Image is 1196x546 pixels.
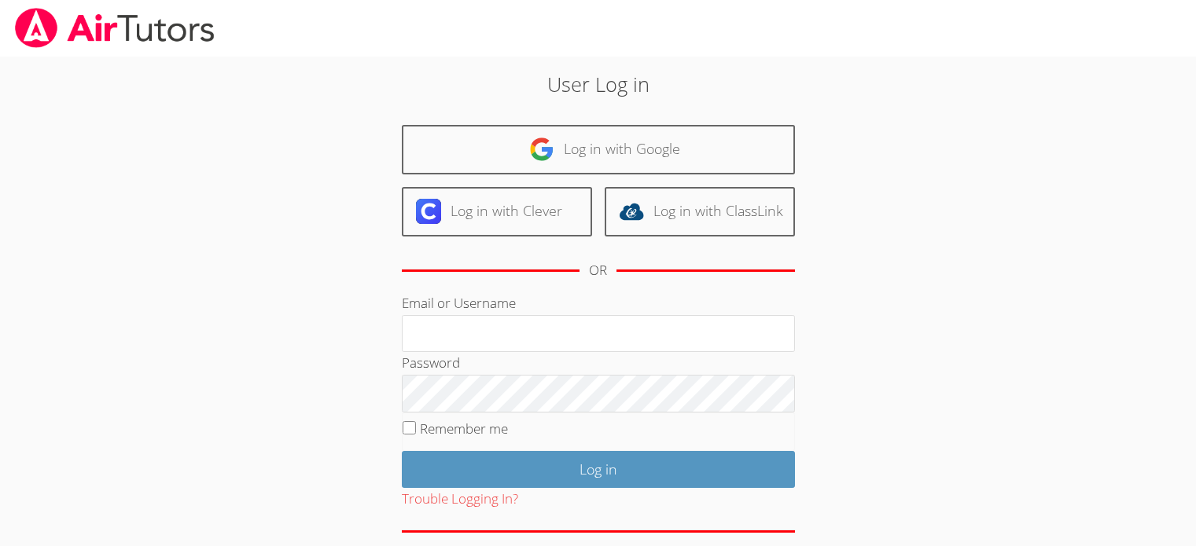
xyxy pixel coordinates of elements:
[402,488,518,511] button: Trouble Logging In?
[605,187,795,236] a: Log in with ClassLink
[402,451,795,488] input: Log in
[420,420,508,438] label: Remember me
[402,187,592,236] a: Log in with Clever
[619,199,644,224] img: classlink-logo-d6bb404cc1216ec64c9a2012d9dc4662098be43eaf13dc465df04b49fa7ab582.svg
[275,69,921,99] h2: User Log in
[402,294,516,312] label: Email or Username
[589,259,607,282] div: OR
[402,125,795,174] a: Log in with Google
[529,137,554,162] img: google-logo-50288ca7cdecda66e5e0955fdab243c47b7ad437acaf1139b6f446037453330a.svg
[402,354,460,372] label: Password
[13,8,216,48] img: airtutors_banner-c4298cdbf04f3fff15de1276eac7730deb9818008684d7c2e4769d2f7ddbe033.png
[416,199,441,224] img: clever-logo-6eab21bc6e7a338710f1a6ff85c0baf02591cd810cc4098c63d3a4b26e2feb20.svg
